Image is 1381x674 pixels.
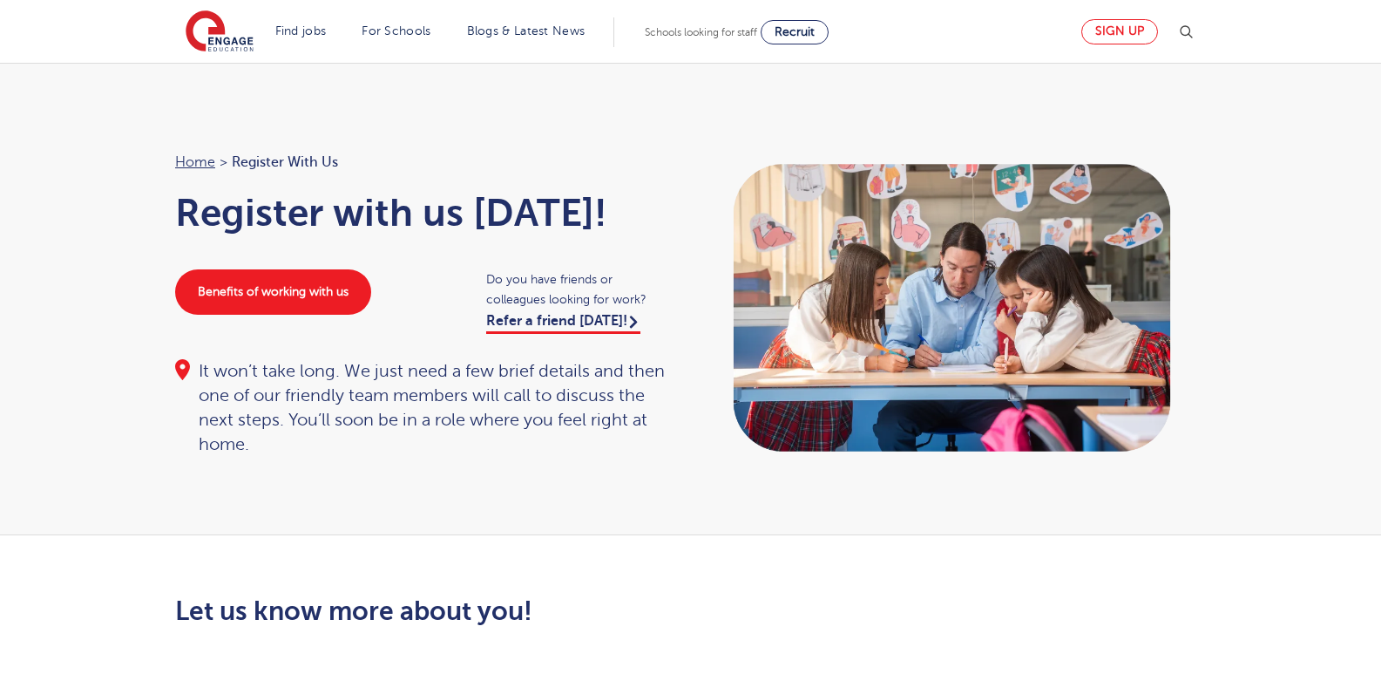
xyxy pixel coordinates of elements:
[186,10,254,54] img: Engage Education
[175,151,674,174] nav: breadcrumb
[486,313,640,334] a: Refer a friend [DATE]!
[175,359,674,457] div: It won’t take long. We just need a few brief details and then one of our friendly team members wi...
[761,20,829,44] a: Recruit
[175,596,854,626] h2: Let us know more about you!
[486,269,674,310] span: Do you have friends or colleagues looking for work?
[220,154,227,170] span: >
[645,26,757,38] span: Schools looking for staff
[775,25,815,38] span: Recruit
[1081,19,1158,44] a: Sign up
[275,24,327,37] a: Find jobs
[232,151,338,174] span: Register with us
[362,24,430,37] a: For Schools
[175,154,215,170] a: Home
[467,24,586,37] a: Blogs & Latest News
[175,269,371,315] a: Benefits of working with us
[175,191,674,235] h1: Register with us [DATE]!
